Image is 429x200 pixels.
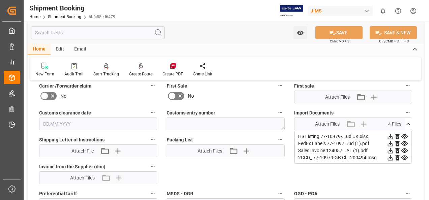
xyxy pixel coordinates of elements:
span: Preferential tariff [39,190,77,197]
button: open menu [293,26,307,39]
button: Packing List [276,135,285,144]
button: Import Documents [403,108,412,117]
span: Master [PERSON_NAME] of Lading (doc) [294,136,380,143]
div: Edit [51,44,69,55]
span: Carrier /Forwarder claim [39,82,91,90]
div: Email [69,44,91,55]
span: No [60,93,66,100]
div: Audit Trail [64,71,83,77]
a: Home [29,14,40,19]
span: Ctrl/CMD + Shift + S [379,39,409,44]
span: Import Documents [294,109,334,116]
div: New Form [35,71,54,77]
div: 2CCD_ 77-10979-GB Cl...200494.msg [298,154,408,161]
div: Home [28,44,51,55]
button: Preferential tariff [148,189,157,198]
button: JIMS [308,4,375,17]
span: Attach File [71,147,94,155]
span: Attach Files [70,174,95,181]
button: OGD - PGA [403,189,412,198]
button: Help Center [391,3,406,19]
button: show 0 new notifications [375,3,391,19]
button: Invoice from the Supplier (doc) [148,162,157,171]
input: DD.MM.YYYY [39,118,157,130]
div: HS Listing 77-10979-...ud UK.xlsx [298,133,408,140]
button: Carrier /Forwarder claim [148,81,157,90]
div: JIMS [308,6,373,16]
span: No [188,93,194,100]
button: First Sale [276,81,285,90]
a: Shipment Booking [48,14,81,19]
button: Customs clearance date [148,108,157,117]
span: Attach Files [198,147,222,155]
button: Shipping Letter of Instructions [148,135,157,144]
span: Ctrl/CMD + S [330,39,349,44]
span: Customs entry number [167,109,215,116]
span: OGD - PGA [294,190,317,197]
button: SAVE [315,26,363,39]
span: 4 Files [388,121,401,128]
span: First sale [294,82,314,90]
img: Exertis%20JAM%20-%20Email%20Logo.jpg_1722504956.jpg [280,5,303,17]
button: First sale [403,81,412,90]
span: Packing List [167,136,193,143]
div: Shipment Booking [29,3,115,13]
span: First Sale [167,82,187,90]
span: Customs clearance date [39,109,91,116]
input: Search Fields [31,26,165,39]
div: Start Tracking [93,71,119,77]
div: FedEx Labels 77-1097...ud (1).pdf [298,140,408,147]
span: Invoice from the Supplier (doc) [39,163,105,170]
button: MSDS - DGR [276,189,285,198]
span: MSDS - DGR [167,190,193,197]
button: SAVE & NEW [370,26,417,39]
div: Share Link [193,71,212,77]
div: Sales Invoice 124057...AL (1).pdf [298,147,408,154]
span: Shipping Letter of Instructions [39,136,105,143]
button: Customs entry number [276,108,285,117]
div: Create Route [129,71,152,77]
span: Attach Files [325,94,350,101]
div: Create PDF [163,71,183,77]
span: Attach Files [315,121,340,128]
